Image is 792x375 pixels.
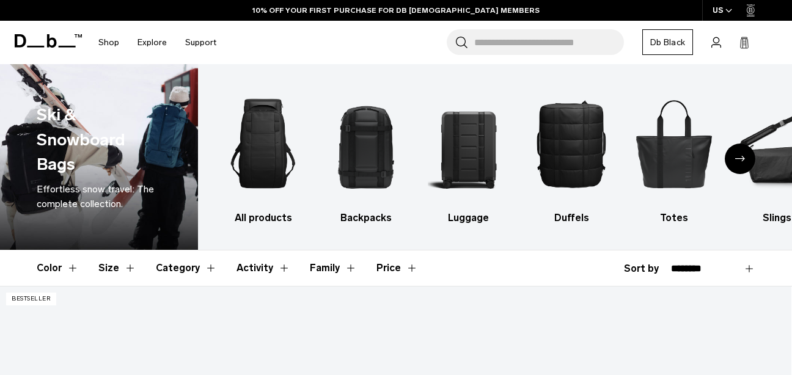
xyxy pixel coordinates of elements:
[6,293,56,305] p: Bestseller
[376,250,418,286] button: Toggle Price
[185,21,216,64] a: Support
[252,5,540,16] a: 10% OFF YOUR FIRST PURCHASE FOR DB [DEMOGRAPHIC_DATA] MEMBERS
[156,250,217,286] button: Toggle Filter
[98,250,136,286] button: Toggle Filter
[325,82,406,225] li: 2 / 10
[89,21,226,64] nav: Main Navigation
[37,250,79,286] button: Toggle Filter
[531,82,612,225] a: Db Duffels
[531,82,612,225] li: 4 / 10
[428,82,509,225] a: Db Luggage
[222,82,304,205] img: Db
[137,21,167,64] a: Explore
[325,82,406,205] img: Db
[428,82,509,225] li: 3 / 10
[634,82,715,225] li: 5 / 10
[37,183,154,209] span: Effortless snow travel: The complete collection.
[725,144,755,174] div: Next slide
[98,21,119,64] a: Shop
[428,211,509,225] h3: Luggage
[634,82,715,205] img: Db
[222,211,304,225] h3: All products
[531,211,612,225] h3: Duffels
[642,29,693,55] a: Db Black
[428,82,509,205] img: Db
[634,211,715,225] h3: Totes
[531,82,612,205] img: Db
[37,103,157,177] h1: Ski & Snowboard Bags
[222,82,304,225] a: Db All products
[310,250,357,286] button: Toggle Filter
[325,211,406,225] h3: Backpacks
[237,250,290,286] button: Toggle Filter
[325,82,406,225] a: Db Backpacks
[222,82,304,225] li: 1 / 10
[634,82,715,225] a: Db Totes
